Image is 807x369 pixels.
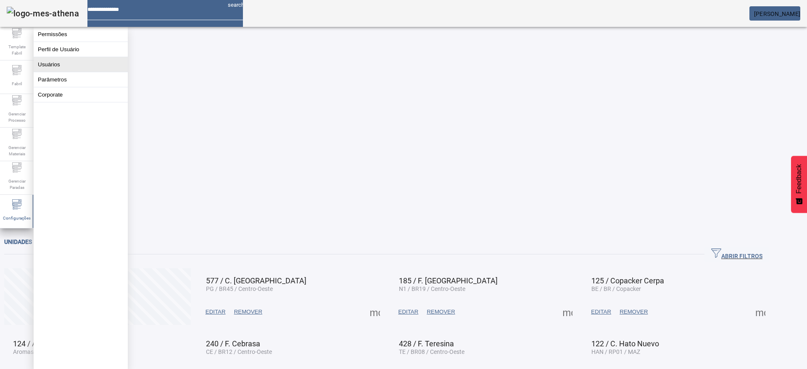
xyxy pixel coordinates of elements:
button: EDITAR [587,304,615,319]
span: [PERSON_NAME] [754,10,800,17]
button: Feedback - Mostrar pesquisa [791,156,807,213]
span: ABRIR FILTROS [711,248,762,261]
span: 125 / Copacker Cerpa [591,276,664,285]
span: REMOVER [234,308,262,316]
span: 185 / F. [GEOGRAPHIC_DATA] [399,276,498,285]
button: Mais [560,304,575,319]
span: Feedback [795,164,803,194]
span: Template Fabril [4,41,29,59]
span: CE / BR12 / Centro-Oeste [206,348,272,355]
span: 577 / C. [GEOGRAPHIC_DATA] [206,276,306,285]
span: 122 / C. Hato Nuevo [591,339,659,348]
span: EDITAR [591,308,611,316]
span: 240 / F. Cebrasa [206,339,260,348]
span: 428 / F. Teresina [399,339,454,348]
button: Mais [367,304,382,319]
span: TE / BR08 / Centro-Oeste [399,348,464,355]
span: EDITAR [398,308,419,316]
button: REMOVER [230,304,266,319]
button: Mais [753,304,768,319]
button: REMOVER [615,304,652,319]
button: EDITAR [394,304,423,319]
button: Perfil de Usuário [34,42,128,57]
span: REMOVER [620,308,648,316]
span: BE / BR / Copacker [591,285,641,292]
span: HAN / RP01 / MAZ [591,348,640,355]
span: Gerenciar Paradas [4,175,29,193]
span: EDITAR [206,308,226,316]
button: Corporate [34,87,128,102]
span: Gerenciar Processo [4,108,29,126]
span: PG / BR45 / Centro-Oeste [206,285,273,292]
span: Fabril [9,78,24,89]
img: logo-mes-athena [7,7,79,20]
button: Parâmetros [34,72,128,87]
button: REMOVER [422,304,459,319]
button: Criar unidade [4,268,191,325]
button: Permissões [34,27,128,42]
span: Unidades [4,238,32,245]
span: Aromas / BRV1 / Verticalizadas [13,348,95,355]
span: N1 / BR19 / Centro-Oeste [399,285,465,292]
button: Usuários [34,57,128,72]
span: Gerenciar Materiais [4,142,29,160]
button: ABRIR FILTROS [704,247,769,262]
span: 124 / Aromas Verticalizadas [13,339,107,348]
span: Configurações [0,212,33,224]
span: REMOVER [427,308,455,316]
button: EDITAR [201,304,230,319]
